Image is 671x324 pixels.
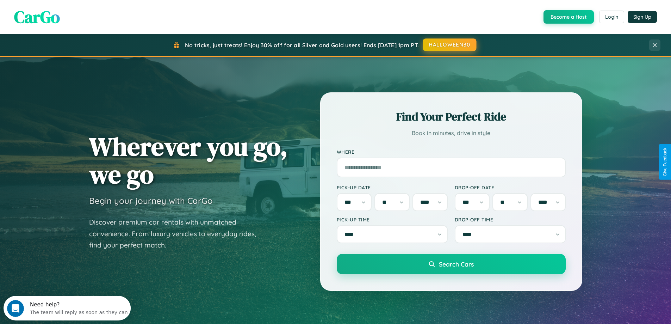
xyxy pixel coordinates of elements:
[628,11,657,23] button: Sign Up
[337,128,566,138] p: Book in minutes, drive in style
[89,195,213,206] h3: Begin your journey with CarGo
[455,184,566,190] label: Drop-off Date
[7,300,24,317] iframe: Intercom live chat
[543,10,594,24] button: Become a Host
[89,133,288,188] h1: Wherever you go, we go
[599,11,624,23] button: Login
[337,109,566,124] h2: Find Your Perfect Ride
[185,42,419,49] span: No tricks, just treats! Enjoy 30% off for all Silver and Gold users! Ends [DATE] 1pm PT.
[663,148,667,176] div: Give Feedback
[4,296,131,320] iframe: Intercom live chat discovery launcher
[3,3,131,22] div: Open Intercom Messenger
[26,6,124,12] div: Need help?
[89,216,265,251] p: Discover premium car rentals with unmatched convenience. From luxury vehicles to everyday rides, ...
[337,254,566,274] button: Search Cars
[455,216,566,222] label: Drop-off Time
[337,216,448,222] label: Pick-up Time
[14,5,60,29] span: CarGo
[337,149,566,155] label: Where
[439,260,474,268] span: Search Cars
[26,12,124,19] div: The team will reply as soon as they can
[337,184,448,190] label: Pick-up Date
[423,38,477,51] button: HALLOWEEN30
